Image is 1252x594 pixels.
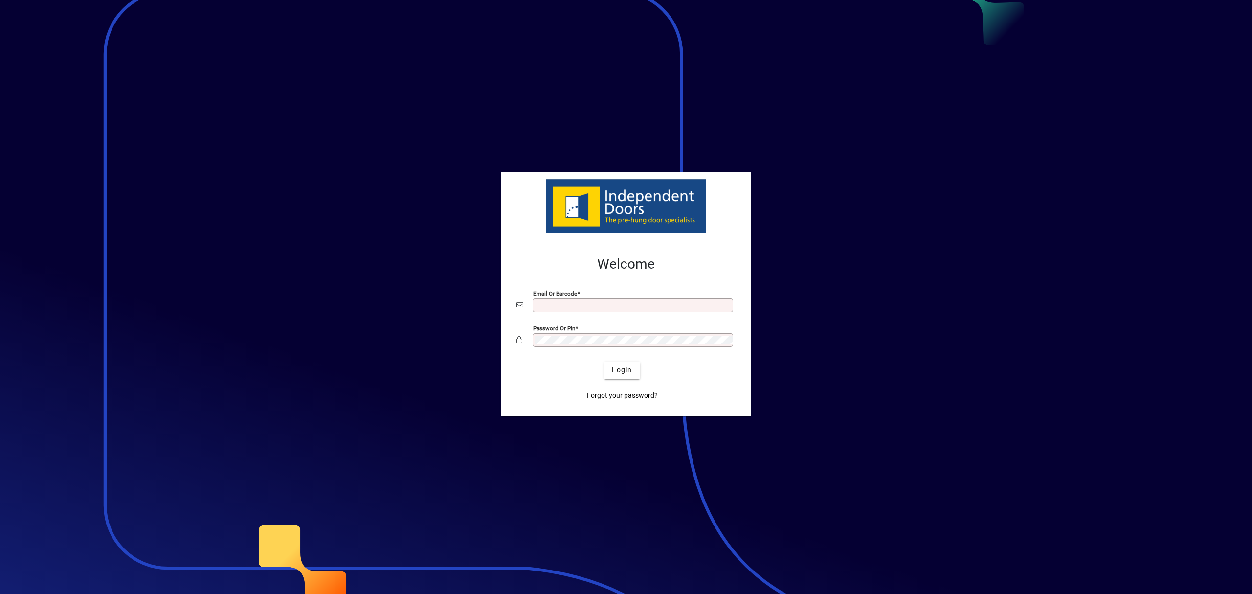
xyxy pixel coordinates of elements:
span: Login [612,365,632,375]
h2: Welcome [516,256,736,273]
mat-label: Password or Pin [533,324,575,331]
span: Forgot your password? [587,390,658,401]
mat-label: Email or Barcode [533,290,577,297]
a: Forgot your password? [583,387,662,405]
button: Login [604,362,640,379]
